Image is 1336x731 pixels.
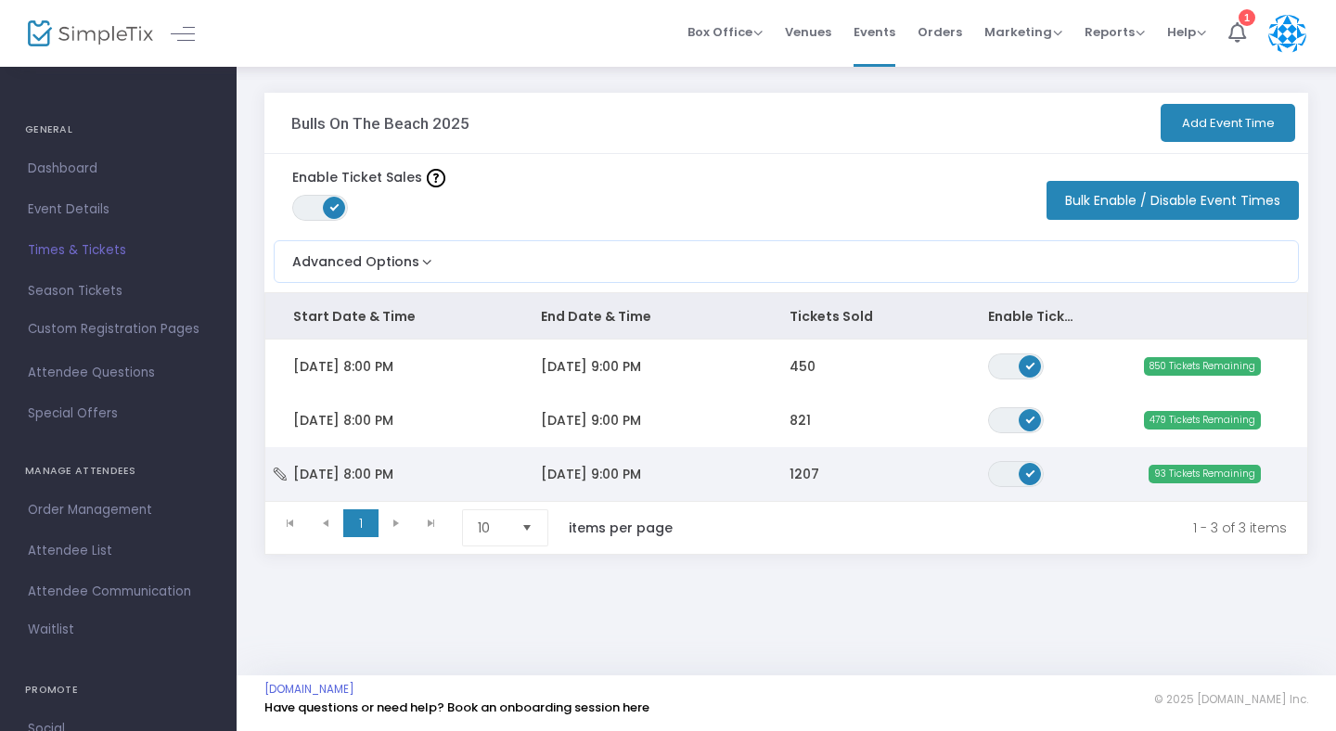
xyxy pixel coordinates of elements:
[28,198,209,222] span: Event Details
[569,519,673,537] label: items per page
[712,509,1287,546] kendo-pager-info: 1 - 3 of 3 items
[427,169,445,187] img: question-mark
[1239,9,1255,26] div: 1
[1167,23,1206,41] span: Help
[264,682,354,697] a: [DOMAIN_NAME]
[541,411,641,430] span: [DATE] 9:00 PM
[28,320,199,339] span: Custom Registration Pages
[1144,411,1261,430] span: 479 Tickets Remaining
[28,621,74,639] span: Waitlist
[1085,23,1145,41] span: Reports
[790,465,819,483] span: 1207
[790,411,811,430] span: 821
[513,293,761,340] th: End Date & Time
[785,8,831,56] span: Venues
[28,157,209,181] span: Dashboard
[762,293,960,340] th: Tickets Sold
[265,293,513,340] th: Start Date & Time
[1149,465,1261,483] span: 93 Tickets Remaining
[293,357,393,376] span: [DATE] 8:00 PM
[292,168,445,187] label: Enable Ticket Sales
[790,357,816,376] span: 450
[514,510,540,545] button: Select
[343,509,379,537] span: Page 1
[1025,360,1034,369] span: ON
[28,361,209,385] span: Attendee Questions
[264,699,649,716] a: Have questions or need help? Book an onboarding session here
[1144,357,1261,376] span: 850 Tickets Remaining
[1154,692,1308,707] span: © 2025 [DOMAIN_NAME] Inc.
[275,241,436,272] button: Advanced Options
[291,114,469,133] h3: Bulls On The Beach 2025
[1025,414,1034,423] span: ON
[25,672,212,709] h4: PROMOTE
[918,8,962,56] span: Orders
[330,202,340,212] span: ON
[25,453,212,490] h4: MANAGE ATTENDEES
[1025,468,1034,477] span: ON
[28,238,209,263] span: Times & Tickets
[984,23,1062,41] span: Marketing
[478,519,507,537] span: 10
[25,111,212,148] h4: GENERAL
[541,357,641,376] span: [DATE] 9:00 PM
[293,465,393,483] span: [DATE] 8:00 PM
[1047,181,1299,220] button: Bulk Enable / Disable Event Times
[28,279,209,303] span: Season Tickets
[28,498,209,522] span: Order Management
[687,23,763,41] span: Box Office
[854,8,895,56] span: Events
[1161,104,1295,142] button: Add Event Time
[28,580,209,604] span: Attendee Communication
[28,402,209,426] span: Special Offers
[293,411,393,430] span: [DATE] 8:00 PM
[265,293,1307,501] div: Data table
[28,539,209,563] span: Attendee List
[541,465,641,483] span: [DATE] 9:00 PM
[960,293,1109,340] th: Enable Ticket Sales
